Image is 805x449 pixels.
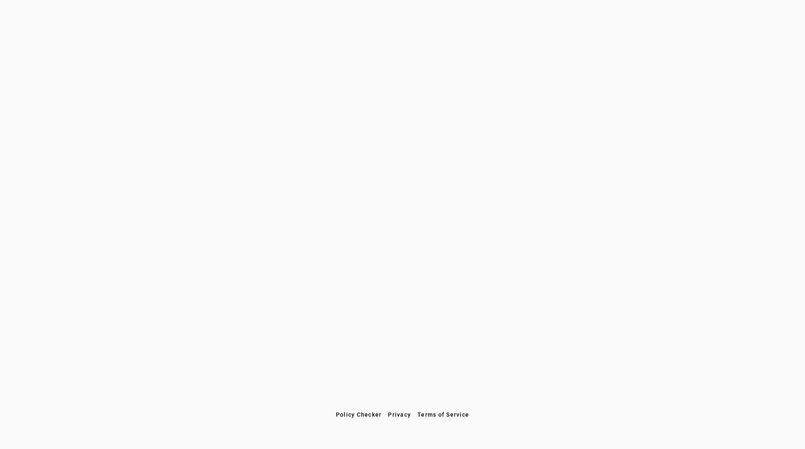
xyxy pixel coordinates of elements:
button: Terms of Service [414,407,472,422]
span: Policy Checker [336,411,382,418]
button: Policy Checker [333,407,385,422]
button: Privacy [385,407,414,422]
span: Terms of Service [417,411,469,418]
span: Privacy [388,411,411,418]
